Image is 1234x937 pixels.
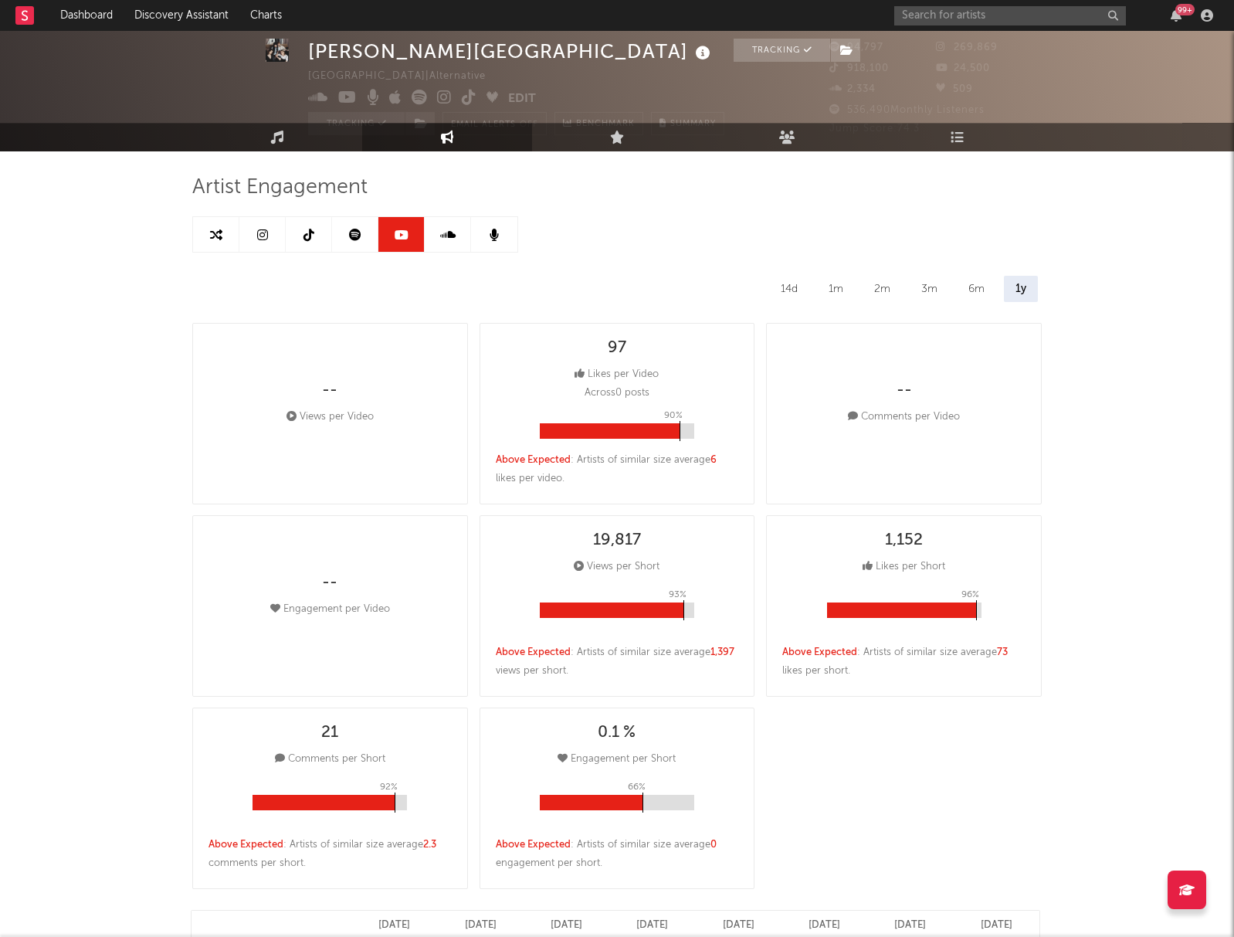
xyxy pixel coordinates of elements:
span: 918,100 [829,63,889,73]
span: Above Expected [496,840,571,850]
div: 19,817 [593,531,641,550]
div: : Artists of similar size average likes per short . [782,643,1026,681]
div: [GEOGRAPHIC_DATA] | Alternative [308,67,503,86]
div: 2m [863,276,902,302]
span: 0 [710,840,717,850]
a: Benchmark [554,112,643,135]
p: [DATE] [378,916,410,935]
button: Email AlertsOff [442,112,547,135]
span: 1,397 [710,647,734,657]
p: [DATE] [551,916,582,935]
div: Engagement per Video [270,600,390,619]
span: 6 [710,455,717,465]
div: 3m [910,276,949,302]
span: 2,334 [829,84,876,94]
div: 21 [321,724,338,742]
span: Artist Engagement [192,178,368,197]
div: 6m [957,276,996,302]
div: 0.1 % [598,724,636,742]
p: [DATE] [809,916,840,935]
p: [DATE] [723,916,754,935]
span: 24,500 [936,63,990,73]
div: 1y [1004,276,1038,302]
span: Benchmark [576,115,635,134]
span: 94,797 [829,42,883,53]
div: -- [322,382,337,400]
button: 99+ [1171,9,1181,22]
span: 269,869 [936,42,998,53]
div: -- [322,574,337,592]
div: : Artists of similar size average comments per short . [208,836,452,873]
span: Above Expected [208,840,283,850]
div: 1m [817,276,855,302]
p: [DATE] [465,916,497,935]
div: 1,152 [885,531,923,550]
span: Above Expected [496,647,571,657]
span: 2.3 [423,840,436,850]
div: 99 + [1175,4,1195,15]
div: [PERSON_NAME][GEOGRAPHIC_DATA] [308,39,714,64]
input: Search for artists [894,6,1126,25]
p: 96 % [961,586,979,604]
div: Views per Short [574,558,659,576]
p: 66 % [628,778,646,796]
button: Tracking [308,112,405,135]
span: 536,490 Monthly Listeners [829,105,985,115]
p: Across 0 posts [585,384,649,402]
button: Edit [508,90,536,109]
span: 509 [936,84,973,94]
div: Likes per Short [863,558,945,576]
p: [DATE] [636,916,668,935]
div: Comments per Short [275,750,385,769]
span: Summary [670,120,716,128]
div: Comments per Video [848,408,960,426]
div: 97 [608,339,626,358]
button: Summary [651,112,724,135]
div: : Artists of similar size average engagement per short . [496,836,739,873]
div: : Artists of similar size average likes per video . [496,451,739,488]
div: Engagement per Short [558,750,676,769]
p: 90 % [664,406,683,425]
div: : Artists of similar size average views per short . [496,643,739,681]
span: Above Expected [782,647,857,657]
div: Likes per Video [575,365,659,384]
div: 14d [769,276,809,302]
p: [DATE] [894,916,926,935]
p: 93 % [669,586,686,604]
div: Views per Video [286,408,374,426]
span: Above Expected [496,455,571,465]
div: -- [897,382,912,400]
p: 92 % [380,778,398,796]
span: 73 [997,647,1008,657]
button: Tracking [734,39,830,62]
p: [DATE] [981,916,1012,935]
em: Off [520,121,538,129]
